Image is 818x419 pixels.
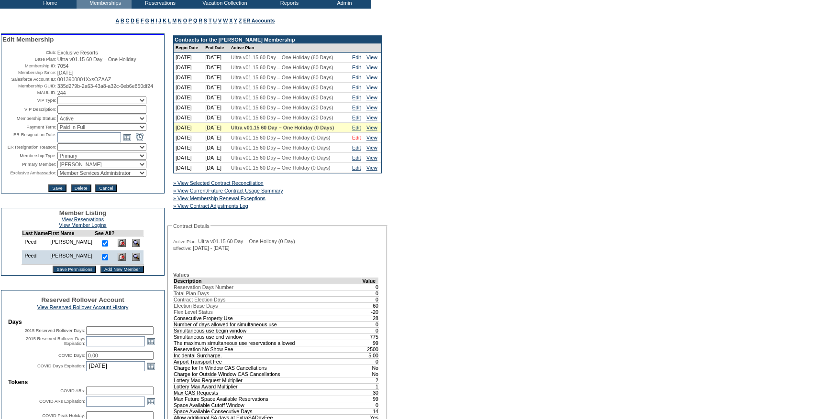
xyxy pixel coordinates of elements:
[2,36,54,43] span: Edit Membership
[174,113,203,123] td: [DATE]
[229,43,350,53] td: Active Plan
[174,163,203,173] td: [DATE]
[172,18,177,23] a: M
[231,115,333,120] span: Ultra v01.15 60 Day – One Holiday (20 Days)
[239,18,242,23] a: Z
[193,245,230,251] span: [DATE] - [DATE]
[24,328,85,333] label: 2015 Reserved Rollover Days:
[362,296,379,302] td: 0
[121,18,124,23] a: B
[203,53,229,63] td: [DATE]
[352,95,361,100] a: Edit
[58,353,85,358] label: COVID Days:
[174,93,203,103] td: [DATE]
[362,321,379,327] td: 0
[174,333,362,340] td: Simultaneous use end window
[362,358,379,365] td: 0
[174,297,225,302] span: Contract Election Days
[231,145,331,150] span: Ultra v01.15 60 Day – One Holiday (0 Days)
[173,246,191,251] span: Effective:
[174,83,203,93] td: [DATE]
[366,125,377,130] a: View
[174,340,362,346] td: The maximum simultaneous use reservations allowed
[352,125,361,130] a: Edit
[362,290,379,296] td: 0
[174,358,362,365] td: Airport Transport Fee
[366,155,377,161] a: View
[57,83,153,89] span: 335d279b-2a63-43a8-a32c-0eb6e850df24
[174,365,362,371] td: Charge for In Window CAS Cancellations
[366,115,377,120] a: View
[41,296,124,303] span: Reserved Rollover Account
[95,184,117,192] input: Cancel
[59,222,106,228] a: View Member Logins
[352,85,361,90] a: Edit
[22,230,48,236] td: Last Name
[231,155,331,161] span: Ultra v01.15 60 Day – One Holiday (0 Days)
[188,18,192,23] a: P
[145,18,149,23] a: G
[95,230,115,236] td: See All?
[209,18,212,23] a: T
[48,236,95,251] td: [PERSON_NAME]
[118,239,126,247] img: Delete
[352,115,361,120] a: Edit
[203,143,229,153] td: [DATE]
[362,333,379,340] td: 775
[126,18,130,23] a: C
[172,223,210,229] legend: Contract Details
[362,346,379,352] td: 2500
[213,18,217,23] a: U
[60,388,85,393] label: COVID ARs:
[174,346,362,352] td: Reservation No Show Fee
[174,402,362,408] td: Space Available Cutoff Window
[57,63,69,69] span: 7054
[48,230,95,236] td: First Name
[174,321,362,327] td: Number of days allowed for simultaneous use
[203,93,229,103] td: [DATE]
[2,50,56,55] td: Club:
[57,56,136,62] span: Ultra v01.15 60 Day – One Holiday
[231,135,331,140] span: Ultra v01.15 60 Day – One Holiday (0 Days)
[174,53,203,63] td: [DATE]
[366,105,377,110] a: View
[229,18,232,23] a: X
[2,115,56,122] td: Membership Status:
[26,336,85,346] label: 2015 Reserved Rollover Days Expiration:
[231,95,333,100] span: Ultra v01.15 60 Day – One Holiday (60 Days)
[57,76,111,82] span: 0013900001XxsOZAAZ
[2,123,56,131] td: Payment Term:
[174,327,362,333] td: Simultaneous use begin window
[57,70,74,75] span: [DATE]
[203,133,229,143] td: [DATE]
[362,383,379,389] td: 1
[366,95,377,100] a: View
[151,18,155,23] a: H
[362,340,379,346] td: 99
[204,18,207,23] a: S
[174,408,362,414] td: Space Available Consecutive Days
[366,145,377,150] a: View
[352,145,361,150] a: Edit
[59,209,107,216] span: Member Listing
[174,73,203,83] td: [DATE]
[203,113,229,123] td: [DATE]
[173,180,264,186] a: » View Selected Contract Reconciliation
[352,64,361,70] a: Edit
[173,272,189,278] b: Values
[22,236,48,251] td: Peed
[174,315,362,321] td: Consecutive Property Use
[42,413,85,418] label: COVID Peak Holiday:
[362,389,379,396] td: 30
[134,132,145,142] a: Open the time view popup.
[352,135,361,140] a: Edit
[174,309,213,315] span: Flex Level Status
[2,56,56,62] td: Base Plan:
[362,309,379,315] td: -20
[2,63,56,69] td: Membership ID:
[352,75,361,80] a: Edit
[173,203,248,209] a: » View Contract Adjustments Log
[174,63,203,73] td: [DATE]
[136,18,139,23] a: E
[39,399,85,404] label: COVID ARs Expiration:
